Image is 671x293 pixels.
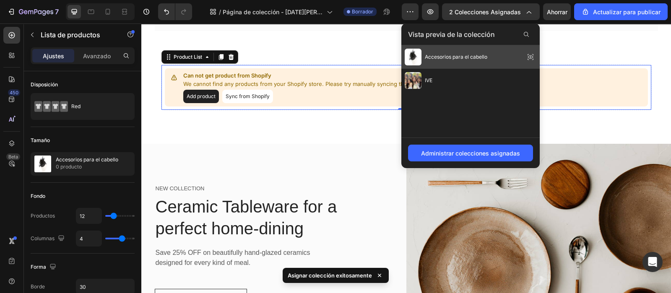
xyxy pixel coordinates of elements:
[405,72,421,89] img: vista previa-img
[408,145,533,161] button: Administrar colecciones asignadas
[55,8,59,16] font: 7
[83,52,111,60] font: Avanzado
[13,265,106,285] a: Shop Now
[288,272,372,279] font: Asignar colección exitosamente
[141,23,671,293] iframe: Área de diseño
[158,3,192,20] div: Deshacer/Rehacer
[31,264,46,270] font: Forma
[442,3,540,20] button: 2 colecciones asignadas
[31,283,45,290] font: Borde
[449,8,521,16] font: 2 colecciones asignadas
[425,54,487,60] font: Accesorios para el cabello
[43,52,64,60] font: Ajustes
[31,235,55,241] font: Columnas
[547,8,567,16] font: Ahorrar
[642,252,663,272] div: Abrir Intercom Messenger
[31,137,50,143] font: Tamaño
[219,8,221,16] font: /
[56,156,118,163] font: Accesorios para el cabello
[41,31,100,39] font: Lista de productos
[71,103,81,109] font: Red
[543,3,571,20] button: Ahorrar
[31,213,55,219] font: Productos
[8,154,18,160] font: Beta
[574,3,668,20] button: Actualizar para publicar
[421,150,520,157] font: Administrar colecciones asignadas
[593,8,661,16] font: Actualizar para publicar
[41,30,112,40] p: Lista de productos
[31,81,58,88] font: Disposición
[56,163,82,170] font: 0 producto
[76,231,101,246] input: Auto
[10,90,18,96] font: 450
[408,30,495,39] font: Vista previa de la colección
[31,193,45,199] font: Fondo
[3,3,62,20] button: 7
[405,49,421,65] img: vista previa-img
[352,8,373,15] font: Borrador
[34,156,51,172] img: Imagen de la función de colección
[425,77,432,83] font: IVE
[76,208,101,223] input: Auto
[223,8,322,24] font: Página de colección - [DATE][PERSON_NAME] 14:26:26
